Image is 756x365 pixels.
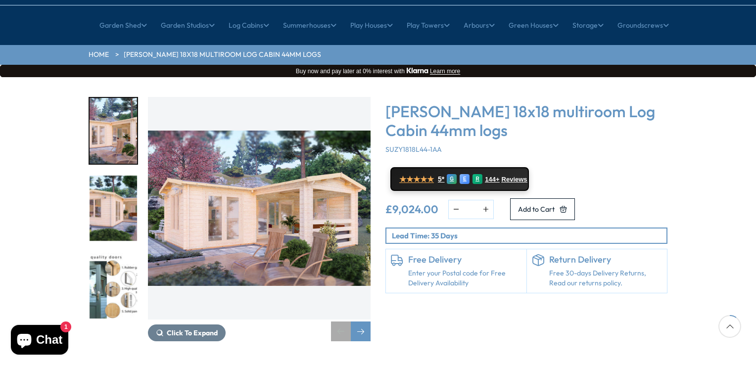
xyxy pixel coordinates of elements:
div: 1 / 7 [89,97,138,165]
div: Next slide [351,321,371,341]
a: Arbours [464,13,495,38]
div: E [460,174,470,184]
button: Click To Expand [148,324,226,341]
a: Groundscrews [617,13,669,38]
span: 144+ [485,176,499,183]
button: Add to Cart [510,198,575,220]
div: Previous slide [331,321,351,341]
div: G [447,174,457,184]
h6: Free Delivery [408,254,521,265]
a: Storage [572,13,604,38]
a: Enter your Postal code for Free Delivery Availability [408,269,521,288]
h3: [PERSON_NAME] 18x18 multiroom Log Cabin 44mm logs [385,102,667,140]
a: Garden Shed [99,13,147,38]
img: Premiumqualitydoors_3_f0c32a75-f7e9-4cfe-976d-db3d5c21df21_200x200.jpg [90,253,137,319]
ins: £9,024.00 [385,204,438,215]
inbox-online-store-chat: Shopify online store chat [8,325,71,357]
span: SUZY1818L44-1AA [385,145,442,154]
a: Summerhouses [283,13,336,38]
span: Add to Cart [518,206,555,213]
a: HOME [89,50,109,60]
span: ★★★★★ [399,175,434,184]
a: Green Houses [509,13,559,38]
div: R [472,174,482,184]
a: Play Houses [350,13,393,38]
a: Log Cabins [229,13,269,38]
a: ★★★★★ 5* G E R 144+ Reviews [390,167,529,191]
div: 3 / 7 [89,252,138,319]
p: Lead Time: 35 Days [392,230,666,241]
img: Shire Suzy 18x18 multiroom Log Cabin 44mm logs - Best Shed [148,97,371,319]
a: [PERSON_NAME] 18x18 multiroom Log Cabin 44mm logs [124,50,321,60]
h6: Return Delivery [549,254,662,265]
span: Reviews [502,176,527,183]
img: Suzy3_2x6-2_5S31896-1_f0f3b787-e36b-4efa-959a-148785adcb0b_200x200.jpg [90,98,137,164]
a: Play Towers [407,13,450,38]
a: Garden Studios [161,13,215,38]
img: Suzy3_2x6-2_5S31896-2_64732b6d-1a30-4d9b-a8b3-4f3a95d206a5_200x200.jpg [90,176,137,241]
p: Free 30-days Delivery Returns, Read our returns policy. [549,269,662,288]
div: 1 / 7 [148,97,371,341]
div: 2 / 7 [89,175,138,242]
span: Click To Expand [167,328,218,337]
